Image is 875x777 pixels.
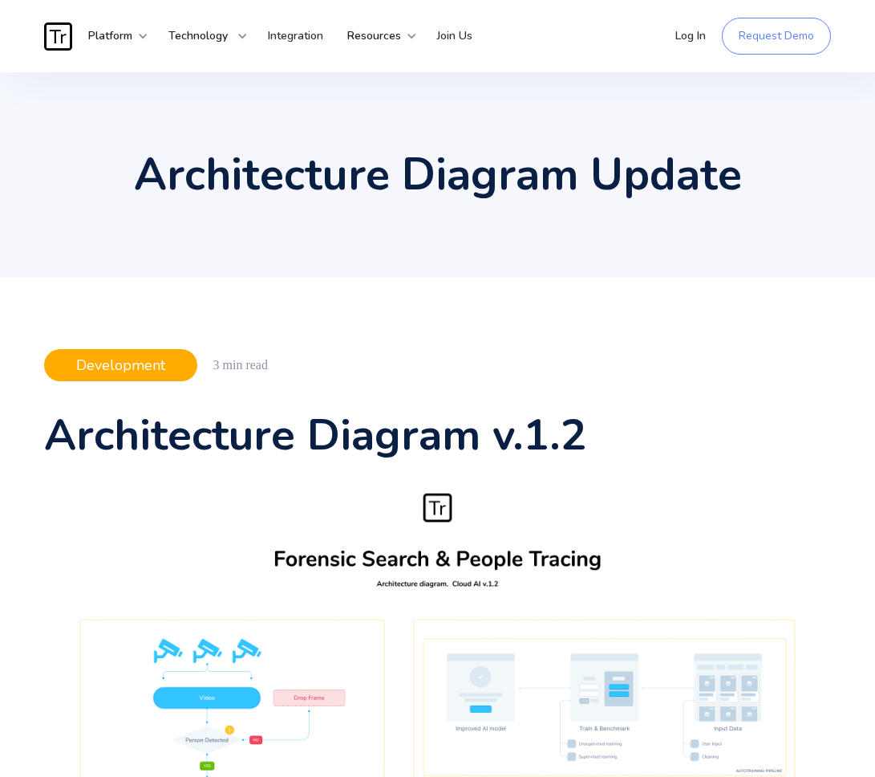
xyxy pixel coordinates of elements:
[44,413,832,457] h1: Architecture Diagram v.1.2
[347,28,401,43] strong: Resources
[88,28,132,43] strong: Platform
[156,12,248,60] div: Technology
[256,12,335,60] a: Integration
[168,28,228,43] strong: Technology
[425,12,484,60] a: Join Us
[44,349,197,381] div: Development
[663,12,718,60] a: Log In
[44,153,832,197] h1: Architecture Diagram Update
[44,22,76,51] a: home
[44,22,72,51] img: Traces Logo
[213,357,268,373] div: 3 min read
[335,12,417,60] div: Resources
[76,12,148,60] div: Platform
[722,18,831,55] a: Request Demo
